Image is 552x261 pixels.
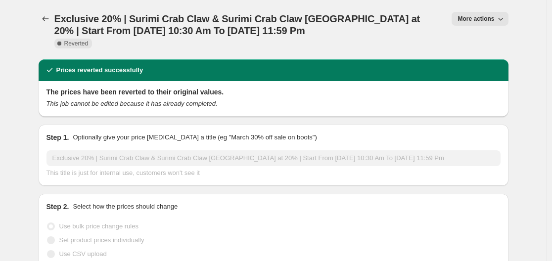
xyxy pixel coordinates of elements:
[64,40,89,47] span: Reverted
[46,202,69,212] h2: Step 2.
[46,150,501,166] input: 30% off holiday sale
[59,222,138,230] span: Use bulk price change rules
[46,100,218,107] i: This job cannot be edited because it has already completed.
[458,15,494,23] span: More actions
[46,169,200,176] span: This title is just for internal use, customers won't see it
[73,132,317,142] p: Optionally give your price [MEDICAL_DATA] a title (eg "March 30% off sale on boots")
[59,236,144,244] span: Set product prices individually
[39,12,52,26] button: Price change jobs
[46,132,69,142] h2: Step 1.
[452,12,508,26] button: More actions
[54,13,420,36] span: Exclusive 20% | Surimi Crab Claw & Surimi Crab Claw [GEOGRAPHIC_DATA] at 20% | Start From [DATE] ...
[59,250,107,258] span: Use CSV upload
[46,87,501,97] h2: The prices have been reverted to their original values.
[56,65,143,75] h2: Prices reverted successfully
[73,202,178,212] p: Select how the prices should change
